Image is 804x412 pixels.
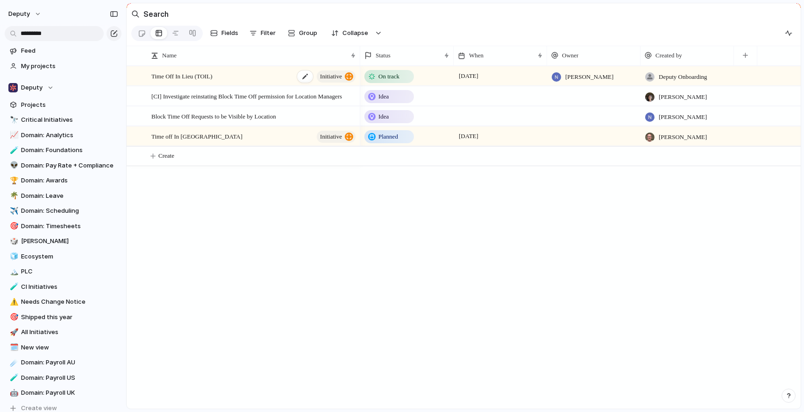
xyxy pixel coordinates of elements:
span: [PERSON_NAME] [659,112,707,122]
span: Domain: Scheduling [21,206,118,216]
button: ✈️ [8,206,18,216]
a: 🧊Ecosystem [5,250,121,264]
span: CI Initiatives [21,282,118,292]
span: Domain: Payroll UK [21,388,118,398]
button: initiative [317,131,356,143]
button: 🌴 [8,191,18,201]
button: 📈 [8,131,18,140]
span: Domain: Timesheets [21,222,118,231]
a: 🎲[PERSON_NAME] [5,234,121,248]
div: 🔭 [10,115,16,126]
span: [DATE] [456,70,481,82]
span: Status [376,51,391,60]
button: 🚀 [8,328,18,337]
span: Planned [378,132,398,141]
div: 🧪 [10,281,16,292]
span: PLC [21,267,118,276]
span: Projects [21,100,118,110]
button: 🧪 [8,373,18,383]
a: My projects [5,59,121,73]
button: 🧊 [8,252,18,261]
span: Domain: Awards [21,176,118,185]
span: Deputy [21,83,43,92]
h2: Search [143,8,169,20]
span: deputy [8,9,30,19]
div: ⚠️Needs Change Notice [5,295,121,309]
a: 🏆Domain: Awards [5,174,121,188]
div: 📈 [10,130,16,140]
span: All Initiatives [21,328,118,337]
button: 🗓️ [8,343,18,352]
div: ☄️ [10,357,16,368]
div: 🧪Domain: Foundations [5,143,121,157]
div: 🚀All Initiatives [5,325,121,339]
span: Domain: Leave [21,191,118,201]
button: initiative [317,70,356,83]
a: 👽Domain: Pay Rate + Compliance [5,159,121,173]
a: 🧪CI Initiatives [5,280,121,294]
a: Projects [5,98,121,112]
span: Group [299,28,317,38]
div: ☄️Domain: Payroll AU [5,356,121,370]
span: Created by [655,51,682,60]
div: 🗓️New view [5,341,121,355]
span: Idea [378,112,389,121]
div: 🎯Domain: Timesheets [5,219,121,233]
button: Deputy [5,81,121,95]
button: ⚠️ [8,297,18,307]
div: 🌴 [10,190,16,201]
span: [PERSON_NAME] [565,72,613,82]
div: ✈️ [10,206,16,216]
div: 🧪 [10,145,16,156]
span: [CI] Investigate reinstating Block Time Off permission for Location Managers [151,91,342,101]
button: ☄️ [8,358,18,367]
a: 🧪Domain: Payroll US [5,371,121,385]
a: 🤖Domain: Payroll UK [5,386,121,400]
span: New view [21,343,118,352]
span: Feed [21,46,118,56]
span: Domain: Analytics [21,131,118,140]
span: Domain: Pay Rate + Compliance [21,161,118,170]
div: 🌴Domain: Leave [5,189,121,203]
button: 🎲 [8,237,18,246]
span: On track [378,72,399,81]
span: Ecosystem [21,252,118,261]
div: 🎲 [10,236,16,247]
span: When [469,51,484,60]
span: [DATE] [456,131,481,142]
div: 🎯 [10,221,16,231]
div: 🧪 [10,372,16,383]
div: 🏆 [10,175,16,186]
button: 🤖 [8,388,18,398]
button: 🏔️ [8,267,18,276]
a: ✈️Domain: Scheduling [5,204,121,218]
button: 🧪 [8,146,18,155]
div: 🎯Shipped this year [5,310,121,324]
span: Filter [261,28,276,38]
span: Time off In [GEOGRAPHIC_DATA] [151,131,242,141]
a: 🔭Critical Initiatives [5,113,121,127]
a: 📈Domain: Analytics [5,128,121,142]
div: 🎯 [10,312,16,322]
a: 🏔️PLC [5,265,121,279]
button: 👽 [8,161,18,170]
button: 🎯 [8,222,18,231]
div: 🚀 [10,327,16,338]
span: My projects [21,62,118,71]
div: ⚠️ [10,297,16,307]
span: Critical Initiatives [21,115,118,125]
span: Domain: Payroll US [21,373,118,383]
button: 🔭 [8,115,18,125]
span: [PERSON_NAME] [659,133,707,142]
button: Fields [206,26,242,41]
div: 🤖 [10,388,16,398]
span: Fields [221,28,238,38]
